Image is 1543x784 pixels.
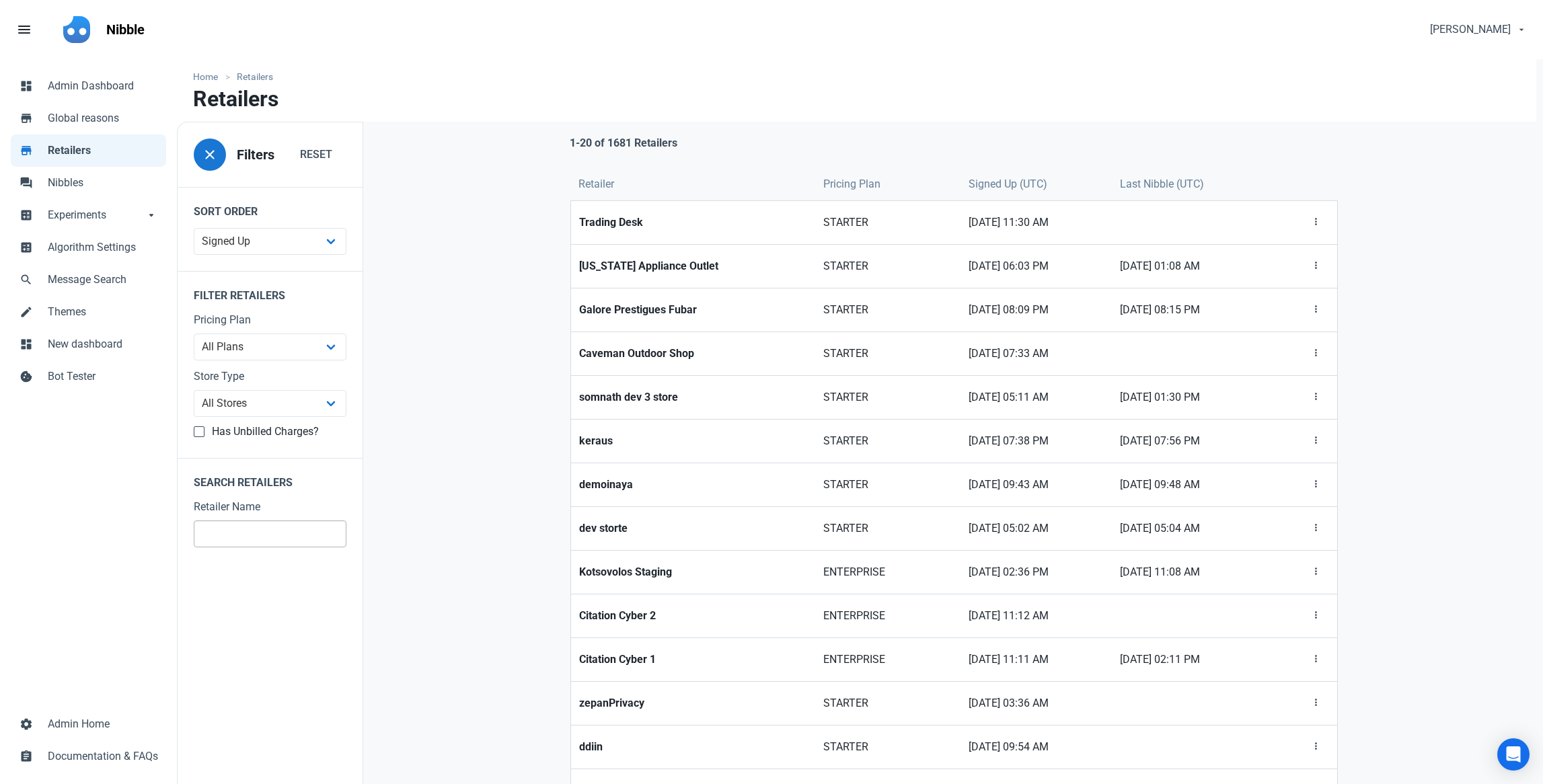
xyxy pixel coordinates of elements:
[579,520,807,537] strong: dev storte
[969,389,1103,405] span: [DATE] 05:11 AM
[815,551,961,594] a: ENTERPRISE
[1120,564,1261,580] span: [DATE] 11:08 AM
[815,332,961,375] a: STARTER
[286,141,346,168] button: Reset
[178,458,363,499] legend: Search Retailers
[823,258,953,274] span: STARTER
[11,740,166,773] a: assignmentDocumentation & FAQs
[969,477,1103,493] span: [DATE] 09:43 AM
[823,176,880,192] span: Pricing Plan
[11,231,166,264] a: calculateAlgorithm Settings
[237,147,274,163] h3: Filters
[11,328,166,360] a: dashboardNew dashboard
[815,726,961,769] a: STARTER
[815,420,961,463] a: STARTER
[11,296,166,328] a: mode_editThemes
[204,425,319,438] span: Has Unbilled Charges?
[969,176,1047,192] span: Signed Up (UTC)
[1497,738,1530,771] div: Open Intercom Messenger
[571,638,815,681] a: Citation Cyber 1
[20,304,33,317] span: mode_edit
[48,143,158,159] span: Retailers
[579,389,807,405] strong: somnath dev 3 store
[969,564,1103,580] span: [DATE] 02:36 PM
[48,748,158,765] span: Documentation & FAQs
[300,147,332,163] span: Reset
[815,682,961,725] a: STARTER
[1112,420,1269,463] a: [DATE] 07:56 PM
[11,360,166,393] a: cookieBot Tester
[961,638,1111,681] a: [DATE] 11:11 AM
[823,608,953,624] span: ENTERPRISE
[20,368,33,382] span: cookie
[961,332,1111,375] a: [DATE] 07:33 AM
[1112,463,1269,506] a: [DATE] 09:48 AM
[1120,258,1261,274] span: [DATE] 01:08 AM
[20,207,33,221] span: calculate
[145,207,158,221] span: arrow_drop_down
[11,199,166,231] a: calculateExperimentsarrow_drop_down
[1120,520,1261,537] span: [DATE] 05:04 AM
[823,652,953,668] span: ENTERPRISE
[1120,302,1261,318] span: [DATE] 08:15 PM
[1112,288,1269,331] a: [DATE] 08:15 PM
[961,551,1111,594] a: [DATE] 02:36 PM
[579,433,807,449] strong: keraus
[571,507,815,550] a: dev storte
[969,346,1103,362] span: [DATE] 07:33 AM
[823,433,953,449] span: STARTER
[20,143,33,156] span: store
[178,187,363,228] legend: Sort Order
[571,463,815,506] a: demoinaya
[815,376,961,419] a: STARTER
[48,716,158,732] span: Admin Home
[11,102,166,134] a: storeGlobal reasons
[969,258,1103,274] span: [DATE] 06:03 PM
[571,201,815,244] a: Trading Desk
[579,652,807,668] strong: Citation Cyber 1
[11,264,166,296] a: searchMessage Search
[1120,389,1261,405] span: [DATE] 01:30 PM
[961,376,1111,419] a: [DATE] 05:11 AM
[579,739,807,755] strong: ddiin
[823,564,953,580] span: ENTERPRISE
[177,59,1536,87] nav: breadcrumbs
[961,463,1111,506] a: [DATE] 09:43 AM
[579,258,807,274] strong: [US_STATE] Appliance Outlet
[969,695,1103,711] span: [DATE] 03:36 AM
[961,288,1111,331] a: [DATE] 08:09 PM
[1112,376,1269,419] a: [DATE] 01:30 PM
[961,726,1111,769] a: [DATE] 09:54 AM
[1112,507,1269,550] a: [DATE] 05:04 AM
[194,139,226,171] button: close
[823,739,953,755] span: STARTER
[815,245,961,288] a: STARTER
[20,78,33,91] span: dashboard
[48,207,145,223] span: Experiments
[20,110,33,124] span: store
[1120,433,1261,449] span: [DATE] 07:56 PM
[1112,245,1269,288] a: [DATE] 01:08 AM
[48,110,158,126] span: Global reasons
[20,336,33,350] span: dashboard
[961,682,1111,725] a: [DATE] 03:36 AM
[20,272,33,285] span: search
[202,147,218,163] span: close
[571,594,815,637] a: Citation Cyber 2
[48,368,158,385] span: Bot Tester
[11,134,166,167] a: storeRetailers
[48,304,158,320] span: Themes
[578,176,614,192] span: Retailer
[571,726,815,769] a: ddiin
[969,433,1103,449] span: [DATE] 07:38 PM
[571,288,815,331] a: Galore Prestigues Fubar
[106,20,145,39] p: Nibble
[20,716,33,730] span: settings
[823,695,953,711] span: STARTER
[579,214,807,231] strong: Trading Desk
[961,594,1111,637] a: [DATE] 11:12 AM
[1112,638,1269,681] a: [DATE] 02:11 PM
[969,302,1103,318] span: [DATE] 08:09 PM
[48,239,158,256] span: Algorithm Settings
[815,507,961,550] a: STARTER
